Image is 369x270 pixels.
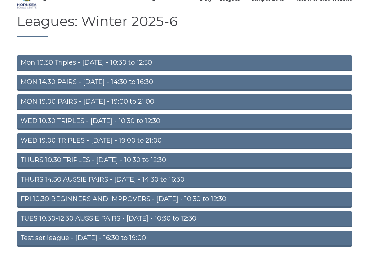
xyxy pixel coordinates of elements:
[17,172,352,188] a: THURS 14.30 AUSSIE PAIRS - [DATE] - 14:30 to 16:30
[17,14,352,37] h1: Leagues: Winter 2025-6
[17,133,352,149] a: WED 19.00 TRIPLES - [DATE] - 19:00 to 21:00
[17,192,352,208] a: FRI 10.30 BEGINNERS AND IMPROVERS - [DATE] - 10:30 to 12:30
[17,55,352,71] a: Mon 10.30 Triples - [DATE] - 10:30 to 12:30
[17,114,352,130] a: WED 10.30 TRIPLES - [DATE] - 10:30 to 12:30
[17,94,352,110] a: MON 19.00 PAIRS - [DATE] - 19:00 to 21:00
[17,153,352,169] a: THURS 10.30 TRIPLES - [DATE] - 10:30 to 12:30
[17,75,352,91] a: MON 14.30 PAIRS - [DATE] - 14:30 to 16:30
[17,211,352,227] a: TUES 10.30-12.30 AUSSIE PAIRS - [DATE] - 10:30 to 12:30
[17,231,352,247] a: Test set league - [DATE] - 16:30 to 19:00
